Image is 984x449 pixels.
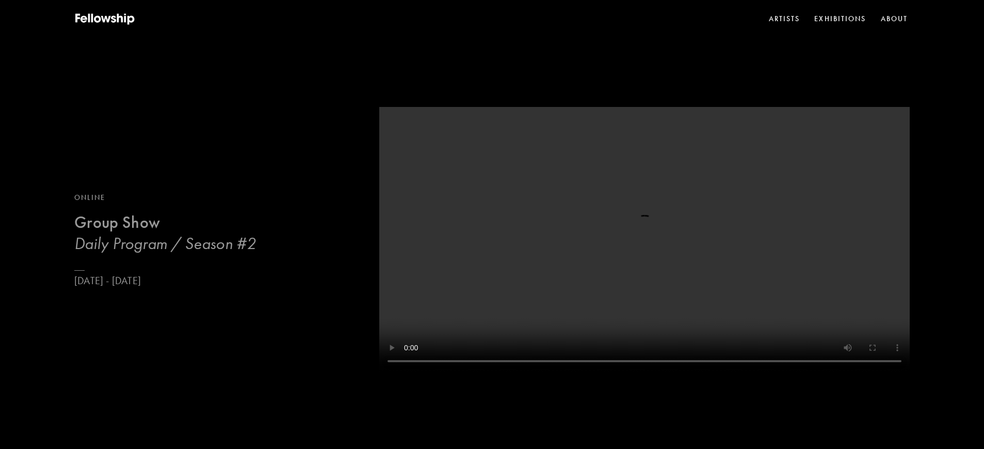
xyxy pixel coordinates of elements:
a: Artists [767,11,802,27]
a: About [879,11,910,27]
b: Group Show [74,212,160,233]
div: Online [74,192,256,204]
a: OnlineGroup ShowDaily Program / Season #2[DATE] - [DATE] [74,192,256,287]
a: Exhibitions [812,11,868,27]
p: [DATE] - [DATE] [74,274,256,287]
h3: Daily Program / Season #2 [74,233,256,254]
